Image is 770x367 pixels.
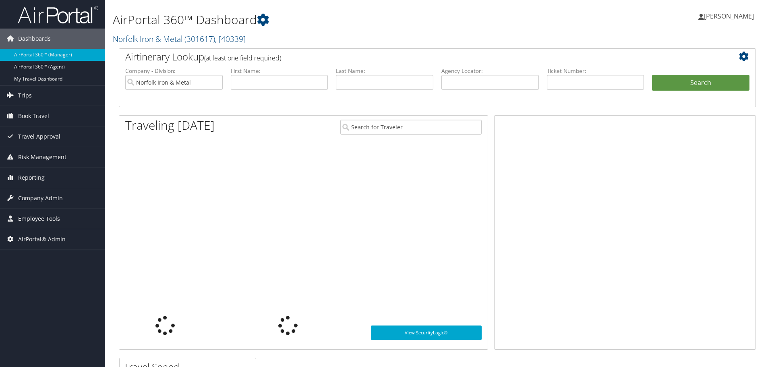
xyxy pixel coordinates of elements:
label: Ticket Number: [547,67,644,75]
span: Risk Management [18,147,66,167]
span: [PERSON_NAME] [704,12,754,21]
label: Agency Locator: [441,67,539,75]
img: airportal-logo.png [18,5,98,24]
a: [PERSON_NAME] [698,4,762,28]
span: Book Travel [18,106,49,126]
label: Company - Division: [125,67,223,75]
a: Norfolk Iron & Metal [113,33,246,44]
span: , [ 40339 ] [215,33,246,44]
span: Travel Approval [18,126,60,147]
input: Search for Traveler [340,120,482,135]
span: ( 301617 ) [184,33,215,44]
label: Last Name: [336,67,433,75]
span: Employee Tools [18,209,60,229]
button: Search [652,75,749,91]
span: (at least one field required) [204,54,281,62]
span: AirPortal® Admin [18,229,66,249]
h1: AirPortal 360™ Dashboard [113,11,546,28]
a: View SecurityLogic® [371,326,482,340]
label: First Name: [231,67,328,75]
h1: Traveling [DATE] [125,117,215,134]
span: Reporting [18,168,45,188]
h2: Airtinerary Lookup [125,50,696,64]
span: Trips [18,85,32,106]
span: Dashboards [18,29,51,49]
span: Company Admin [18,188,63,208]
